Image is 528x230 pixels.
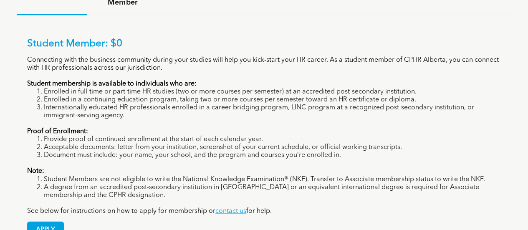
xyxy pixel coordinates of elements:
[44,175,501,183] li: Student Members are not eligible to write the National Knowledge Examination® (NKE). Transfer to ...
[27,207,501,215] p: See below for instructions on how to apply for membership or for help.
[27,81,197,87] strong: Student membership is available to individuals who are:
[27,56,501,72] p: Connecting with the business community during your studies will help you kick-start your HR caree...
[27,38,501,50] p: Student Member: $0
[27,128,88,135] strong: Proof of Enrollment:
[44,104,501,120] li: Internationally educated HR professionals enrolled in a career bridging program, LINC program at ...
[44,136,501,144] li: Provide proof of continued enrollment at the start of each calendar year.
[27,168,44,174] strong: Note:
[44,88,501,96] li: Enrolled in full-time or part-time HR studies (two or more courses per semester) at an accredited...
[44,183,501,199] li: A degree from an accredited post-secondary institution in [GEOGRAPHIC_DATA] or an equivalent inte...
[44,96,501,104] li: Enrolled in a continuing education program, taking two or more courses per semester toward an HR ...
[215,207,246,214] a: contact us
[44,144,501,152] li: Acceptable documents: letter from your institution, screenshot of your current schedule, or offic...
[44,152,501,159] li: Document must include: your name, your school, and the program and courses you’re enrolled in.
